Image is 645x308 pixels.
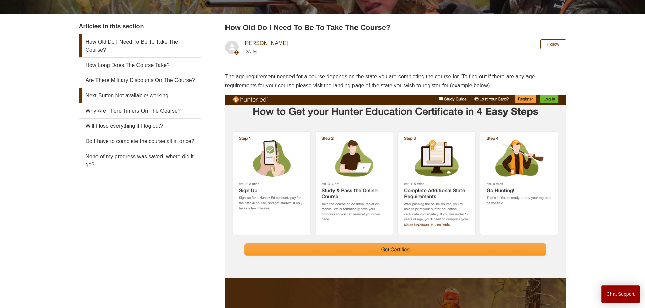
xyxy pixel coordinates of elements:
[79,119,201,134] a: Will I lose everything if I log out?
[243,40,288,46] a: [PERSON_NAME]
[79,134,201,149] a: Do I have to complete the course all at once?
[79,149,201,172] a: None of my progress was saved, where did it go?
[601,285,640,303] button: Chat Support
[79,103,201,118] a: Why Are There Timers On The Course?
[79,34,201,57] a: How Old Do I Need To Be To Take The Course?
[79,58,201,73] a: How Long Does The Course Take?
[540,39,566,49] button: Follow Article
[79,73,201,88] a: Are There Military Discounts On The Course?
[225,72,566,90] p: The age requirement needed for a course depends on the state you are completing the course for. T...
[79,23,144,30] span: Articles in this section
[225,22,566,33] h2: How Old Do I Need To Be To Take The Course?
[243,49,257,54] time: 05/15/2024, 10:27
[79,88,201,103] a: Next Button Not available/ working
